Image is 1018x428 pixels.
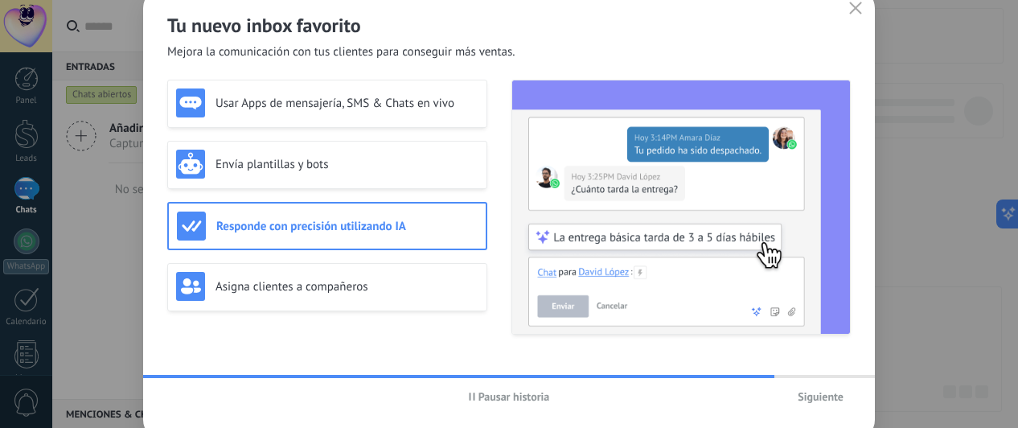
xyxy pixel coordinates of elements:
h2: Tu nuevo inbox favorito [167,13,851,38]
h3: Responde con precisión utilizando IA [216,219,478,234]
h3: Envía plantillas y bots [216,157,478,172]
span: Siguiente [798,391,844,402]
button: Siguiente [790,385,851,409]
h3: Asigna clientes a compañeros [216,279,478,294]
span: Pausar historia [478,391,550,402]
h3: Usar Apps de mensajería, SMS & Chats en vivo [216,96,478,111]
button: Pausar historia [462,385,557,409]
span: Mejora la comunicación con tus clientes para conseguir más ventas. [167,44,515,60]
